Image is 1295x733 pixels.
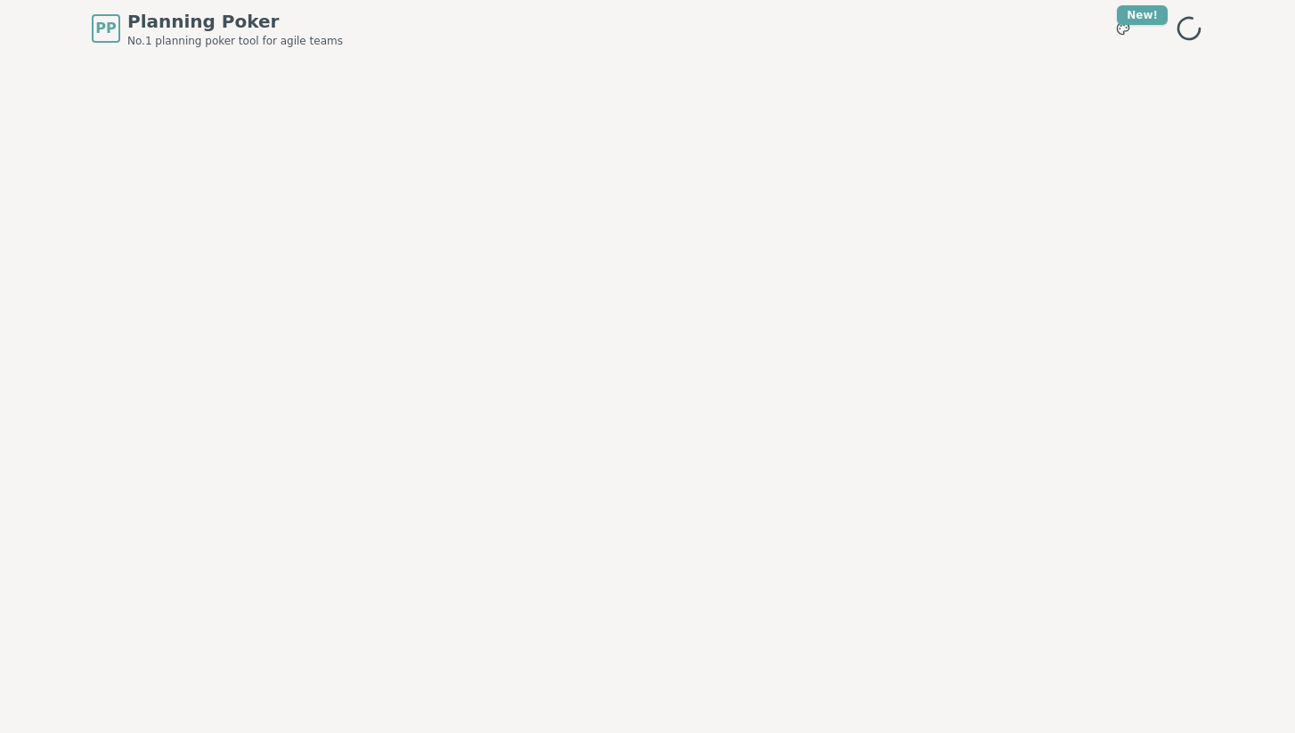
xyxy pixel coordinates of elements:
[95,18,116,39] span: PP
[127,9,343,34] span: Planning Poker
[1117,5,1168,25] div: New!
[1107,12,1139,45] button: New!
[127,34,343,48] span: No.1 planning poker tool for agile teams
[92,9,343,48] a: PPPlanning PokerNo.1 planning poker tool for agile teams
